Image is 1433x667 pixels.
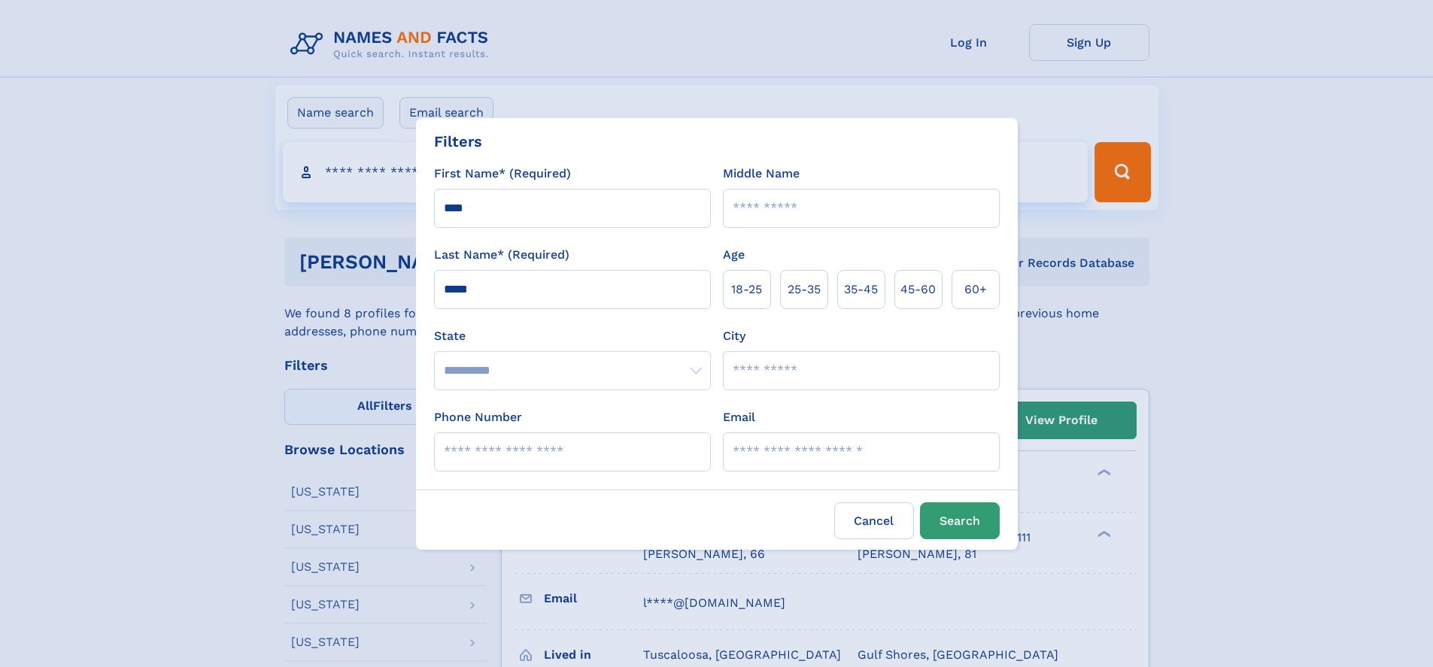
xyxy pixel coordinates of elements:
[434,327,711,345] label: State
[434,165,571,183] label: First Name* (Required)
[434,130,482,153] div: Filters
[434,408,522,426] label: Phone Number
[723,327,745,345] label: City
[434,246,569,264] label: Last Name* (Required)
[723,246,745,264] label: Age
[723,408,755,426] label: Email
[788,280,821,299] span: 25‑35
[920,502,1000,539] button: Search
[731,280,762,299] span: 18‑25
[834,502,914,539] label: Cancel
[844,280,878,299] span: 35‑45
[900,280,936,299] span: 45‑60
[964,280,987,299] span: 60+
[723,165,800,183] label: Middle Name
